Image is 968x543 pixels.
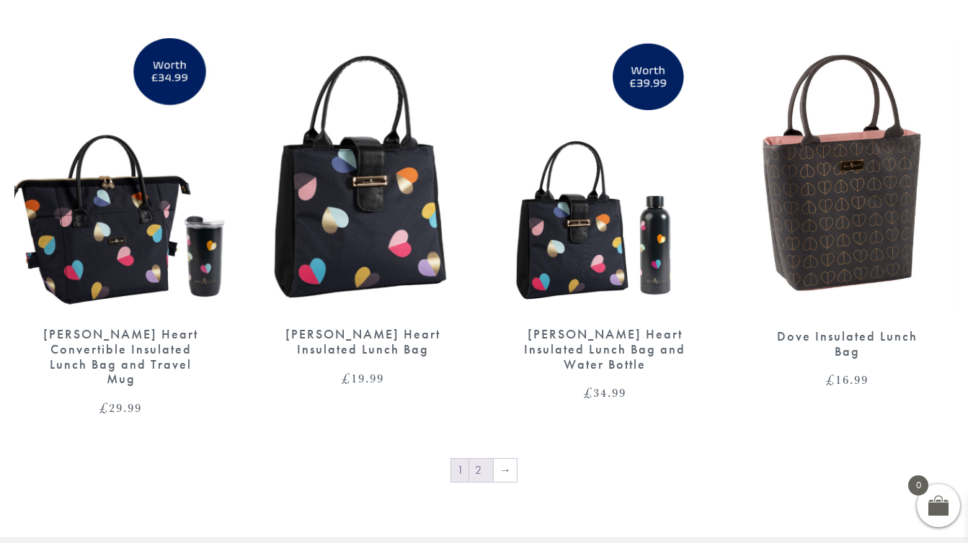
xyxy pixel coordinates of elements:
[282,327,445,356] div: [PERSON_NAME] Heart Insulated Lunch Bag
[740,38,954,315] img: Dove Insulated Lunch Bag
[494,459,517,482] a: →
[14,38,228,313] img: Emily Heart Convertible Lunch Bag and Travel Mug
[14,38,228,415] a: Emily Heart Convertible Lunch Bag and Travel Mug [PERSON_NAME] Heart Convertible Insulated Lunch ...
[584,384,593,401] span: £
[826,371,835,388] span: £
[257,38,470,313] img: Emily Heart Insulated Lunch Bag
[499,38,712,400] a: Emily Heart Insulated Lunch Bag and Water Bottle [PERSON_NAME] Heart Insulated Lunch Bag and Wate...
[99,399,109,416] span: £
[257,38,470,385] a: Emily Heart Insulated Lunch Bag [PERSON_NAME] Heart Insulated Lunch Bag £19.99
[14,457,954,486] nav: Product Pagination
[342,369,384,387] bdi: 19.99
[40,327,203,387] div: [PERSON_NAME] Heart Convertible Insulated Lunch Bag and Travel Mug
[908,475,928,495] span: 0
[469,459,493,482] a: Page 2
[826,371,869,388] bdi: 16.99
[99,399,142,416] bdi: 29.99
[740,38,954,387] a: Dove Insulated Lunch Bag Dove Insulated Lunch Bag £16.99
[584,384,626,401] bdi: 34.99
[765,329,928,359] div: Dove Insulated Lunch Bag
[524,327,687,372] div: [PERSON_NAME] Heart Insulated Lunch Bag and Water Bottle
[451,459,469,482] span: Page 1
[342,369,351,387] span: £
[499,38,712,313] img: Emily Heart Insulated Lunch Bag and Water Bottle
